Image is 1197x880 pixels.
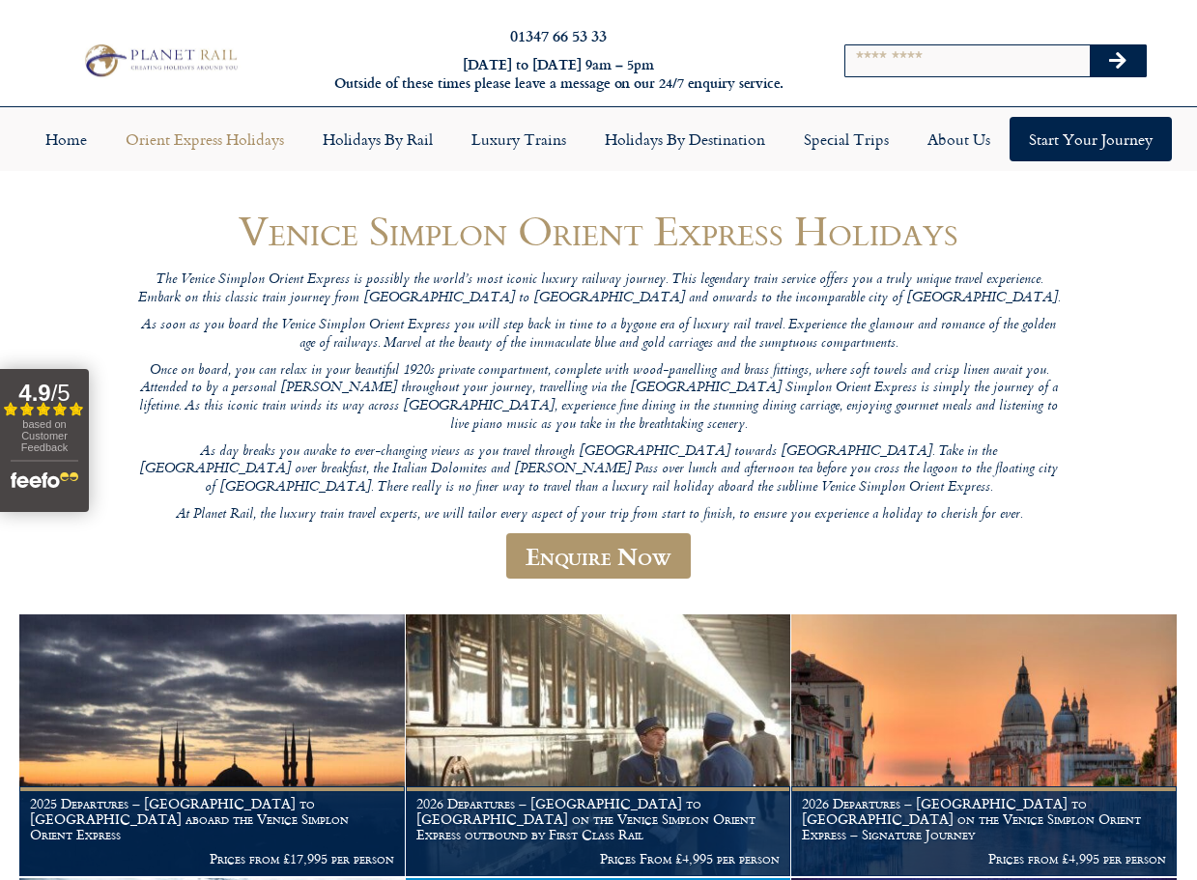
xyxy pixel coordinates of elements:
h1: 2025 Departures – [GEOGRAPHIC_DATA] to [GEOGRAPHIC_DATA] aboard the Venice Simplon Orient Express [30,796,394,841]
h6: [DATE] to [DATE] 9am – 5pm Outside of these times please leave a message on our 24/7 enquiry serv... [324,56,793,92]
a: Orient Express Holidays [106,117,303,161]
a: Start your Journey [1010,117,1172,161]
h1: 2026 Departures – [GEOGRAPHIC_DATA] to [GEOGRAPHIC_DATA] on the Venice Simplon Orient Express out... [416,796,781,841]
img: Orient Express Special Venice compressed [791,614,1177,876]
p: As soon as you board the Venice Simplon Orient Express you will step back in time to a bygone era... [135,317,1063,353]
a: Special Trips [784,117,908,161]
a: Home [26,117,106,161]
button: Search [1090,45,1146,76]
p: Prices From £4,995 per person [416,851,781,866]
a: 01347 66 53 33 [510,24,607,46]
a: Holidays by Destination [585,117,784,161]
a: Holidays by Rail [303,117,452,161]
a: Luxury Trains [452,117,585,161]
a: 2025 Departures – [GEOGRAPHIC_DATA] to [GEOGRAPHIC_DATA] aboard the Venice Simplon Orient Express... [19,614,406,877]
a: Enquire Now [506,533,691,579]
p: Once on board, you can relax in your beautiful 1920s private compartment, complete with wood-pane... [135,362,1063,435]
p: At Planet Rail, the luxury train travel experts, we will tailor every aspect of your trip from st... [135,506,1063,525]
h1: 2026 Departures – [GEOGRAPHIC_DATA] to [GEOGRAPHIC_DATA] on the Venice Simplon Orient Express – S... [802,796,1166,841]
p: As day breaks you awake to ever-changing views as you travel through [GEOGRAPHIC_DATA] towards [G... [135,443,1063,497]
a: 2026 Departures – [GEOGRAPHIC_DATA] to [GEOGRAPHIC_DATA] on the Venice Simplon Orient Express – S... [791,614,1178,877]
nav: Menu [10,117,1187,161]
h1: Venice Simplon Orient Express Holidays [135,208,1063,253]
p: The Venice Simplon Orient Express is possibly the world’s most iconic luxury railway journey. Thi... [135,271,1063,307]
p: Prices from £4,995 per person [802,851,1166,866]
a: About Us [908,117,1010,161]
a: 2026 Departures – [GEOGRAPHIC_DATA] to [GEOGRAPHIC_DATA] on the Venice Simplon Orient Express out... [406,614,792,877]
img: Planet Rail Train Holidays Logo [78,41,242,80]
p: Prices from £17,995 per person [30,851,394,866]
